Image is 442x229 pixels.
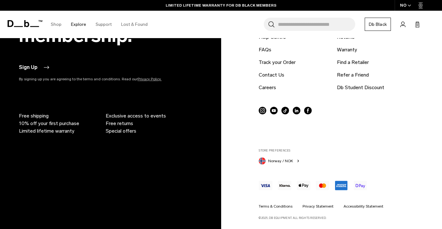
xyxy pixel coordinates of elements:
[337,84,384,91] a: Db Student Discount
[71,13,86,36] a: Explore
[106,127,136,135] span: Special offers
[303,203,333,209] a: Privacy Statement
[259,157,266,164] img: Norway
[344,203,383,209] a: Accessibility Statement
[259,148,427,153] label: Store Preferences
[46,11,152,38] nav: Main Navigation
[106,120,133,127] span: Free returns
[51,13,62,36] a: Shop
[268,158,293,164] span: Norway / NOK
[259,156,301,164] button: Norway Norway / NOK
[337,46,357,54] a: Warranty
[259,59,296,66] a: Track your Order
[259,46,271,54] a: FAQs
[121,13,148,36] a: Lost & Found
[259,203,292,209] a: Terms & Conditions
[138,77,162,81] a: Privacy Policy.
[259,213,427,220] p: ©2025, Db Equipment. All rights reserved.
[365,18,391,31] a: Db Black
[96,13,112,36] a: Support
[259,84,276,91] a: Careers
[106,112,166,120] span: Exclusive access to events
[19,64,50,71] button: Sign Up
[337,59,369,66] a: Find a Retailer
[19,112,49,120] span: Free shipping
[19,127,74,135] span: Limited lifetime warranty
[19,76,187,82] p: By signing up you are agreeing to the terms and conditions. Read our
[166,3,276,8] a: LIMITED LIFETIME WARRANTY FOR DB BLACK MEMBERS
[19,120,79,127] span: 10% off your first purchase
[259,71,284,79] a: Contact Us
[337,71,369,79] a: Refer a Friend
